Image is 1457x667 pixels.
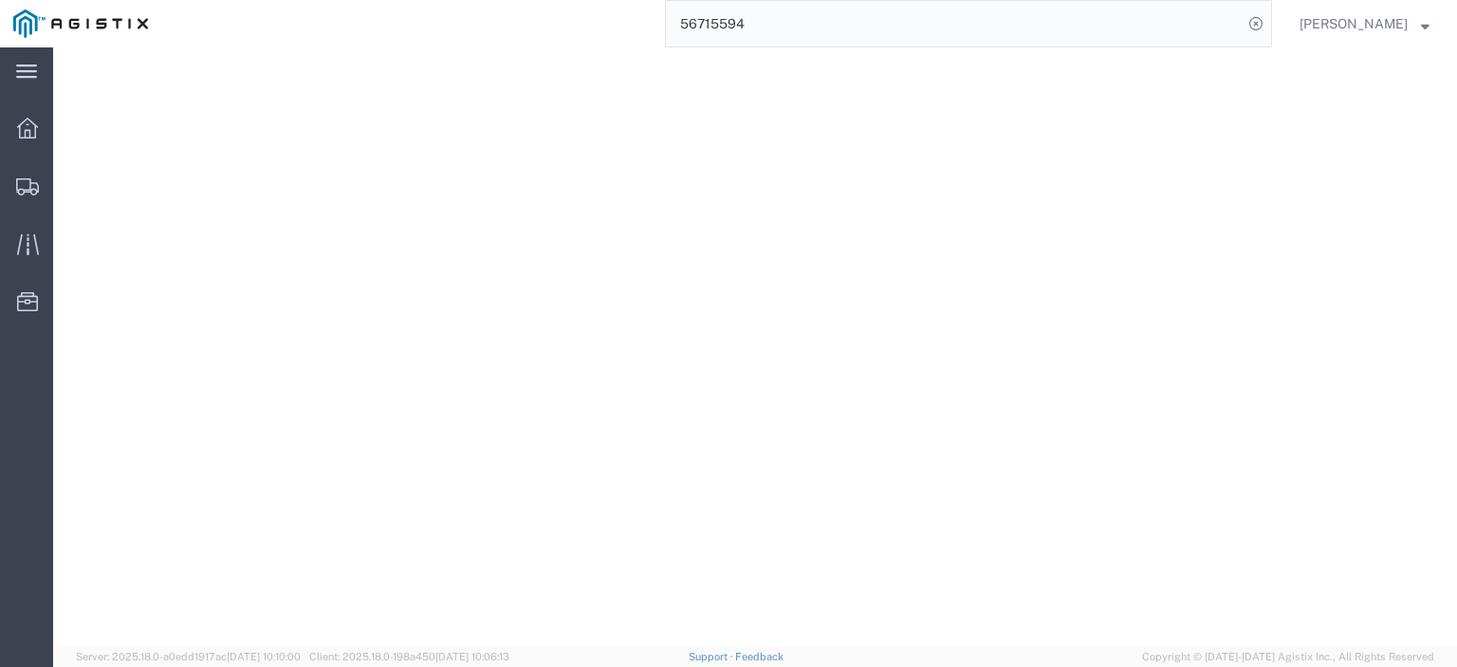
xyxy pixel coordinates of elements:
[1299,12,1430,35] button: [PERSON_NAME]
[435,651,509,662] span: [DATE] 10:06:13
[735,651,784,662] a: Feedback
[309,651,509,662] span: Client: 2025.18.0-198a450
[1142,649,1434,665] span: Copyright © [DATE]-[DATE] Agistix Inc., All Rights Reserved
[13,9,148,38] img: logo
[227,651,301,662] span: [DATE] 10:10:00
[666,1,1243,46] input: Search for shipment number, reference number
[689,651,736,662] a: Support
[76,651,301,662] span: Server: 2025.18.0-a0edd1917ac
[1300,13,1408,34] span: Jesse Jordan
[53,47,1457,647] iframe: FS Legacy Container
